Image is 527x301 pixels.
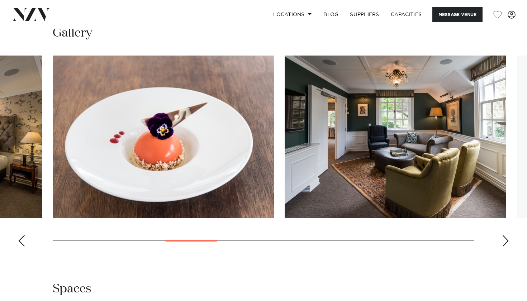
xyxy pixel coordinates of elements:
[285,56,506,218] swiper-slide: 6 / 15
[267,7,318,22] a: Locations
[318,7,344,22] a: BLOG
[11,8,51,21] img: nzv-logo.png
[53,281,91,297] h2: Spaces
[432,7,483,22] button: Message Venue
[344,7,385,22] a: SUPPLIERS
[385,7,428,22] a: Capacities
[53,25,92,41] h2: Gallery
[53,56,274,218] swiper-slide: 5 / 15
